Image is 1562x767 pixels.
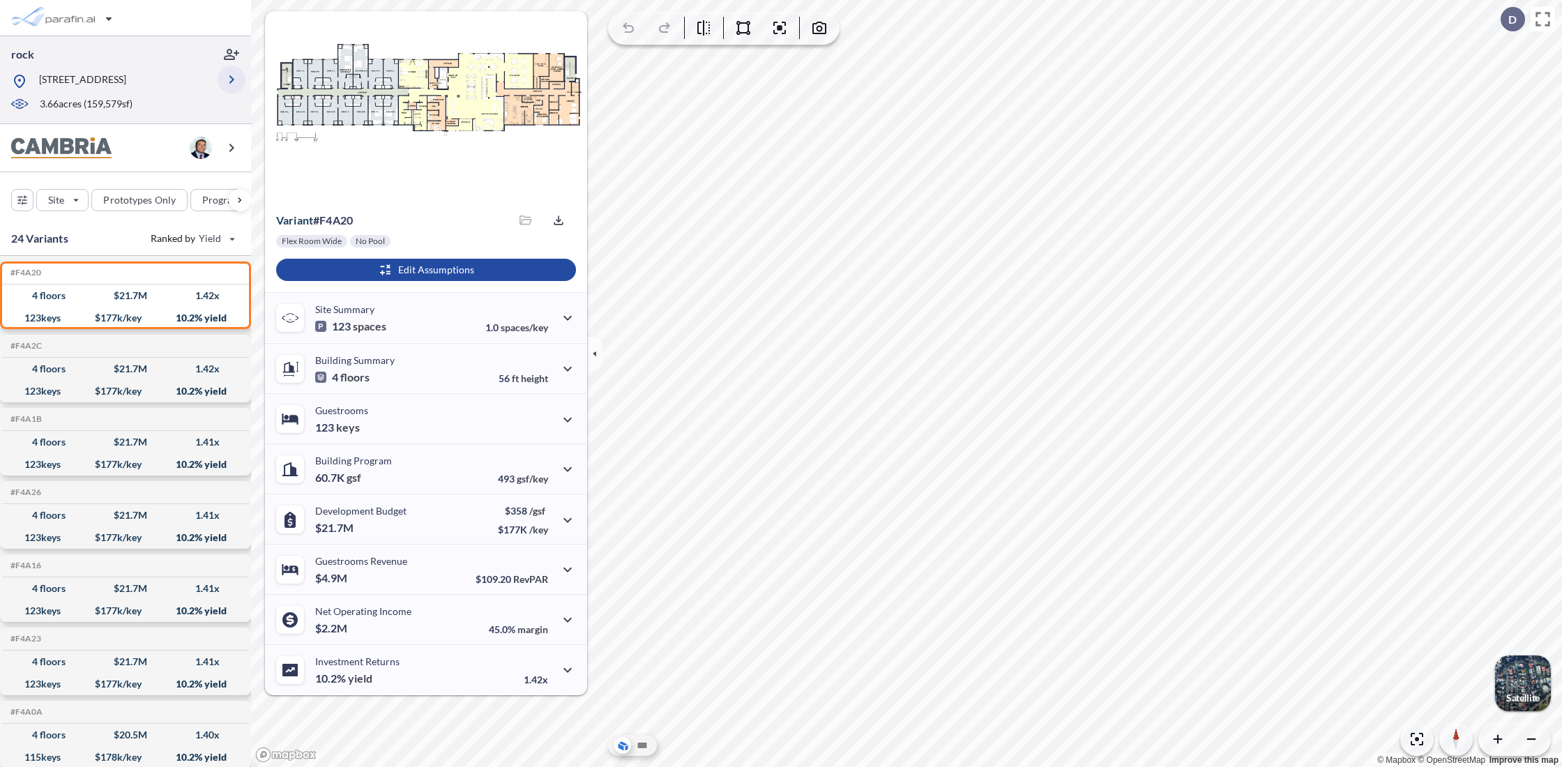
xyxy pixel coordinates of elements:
[476,573,548,585] p: $109.20
[315,404,368,416] p: Guestrooms
[315,605,411,617] p: Net Operating Income
[315,571,349,585] p: $4.9M
[517,623,548,635] span: margin
[282,236,342,247] p: Flex Room Wide
[512,372,519,384] span: ft
[315,505,407,517] p: Development Budget
[315,303,374,315] p: Site Summary
[315,655,400,667] p: Investment Returns
[634,737,651,754] button: Site Plan
[1495,655,1551,711] button: Switcher ImageSatellite
[8,634,41,644] h5: Click to copy the code
[521,372,548,384] span: height
[356,236,385,247] p: No Pool
[1508,13,1517,26] p: D
[398,263,474,277] p: Edit Assumptions
[498,473,548,485] p: 493
[8,414,42,424] h5: Click to copy the code
[517,473,548,485] span: gsf/key
[8,268,41,278] h5: Click to copy the code
[1418,755,1485,765] a: OpenStreetMap
[614,737,631,754] button: Aerial View
[513,573,548,585] span: RevPAR
[276,213,313,227] span: Variant
[529,505,545,517] span: /gsf
[276,259,576,281] button: Edit Assumptions
[489,623,548,635] p: 45.0%
[501,321,548,333] span: spaces/key
[315,671,372,685] p: 10.2%
[1495,655,1551,711] img: Switcher Image
[353,319,386,333] span: spaces
[529,524,548,536] span: /key
[498,505,548,517] p: $358
[255,747,317,763] a: Mapbox homepage
[276,213,353,227] p: # f4a20
[315,370,370,384] p: 4
[315,521,356,535] p: $21.7M
[315,455,392,466] p: Building Program
[315,319,386,333] p: 123
[315,420,360,434] p: 123
[1377,755,1416,765] a: Mapbox
[340,370,370,384] span: floors
[8,341,42,351] h5: Click to copy the code
[8,561,41,570] h5: Click to copy the code
[485,321,548,333] p: 1.0
[347,471,361,485] span: gsf
[524,674,548,685] p: 1.42x
[498,524,548,536] p: $177K
[8,487,41,497] h5: Click to copy the code
[315,621,349,635] p: $2.2M
[348,671,372,685] span: yield
[315,354,395,366] p: Building Summary
[8,707,43,717] h5: Click to copy the code
[1506,692,1540,704] p: Satellite
[499,372,548,384] p: 56
[336,420,360,434] span: keys
[315,471,361,485] p: 60.7K
[1489,755,1559,765] a: Improve this map
[315,555,407,567] p: Guestrooms Revenue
